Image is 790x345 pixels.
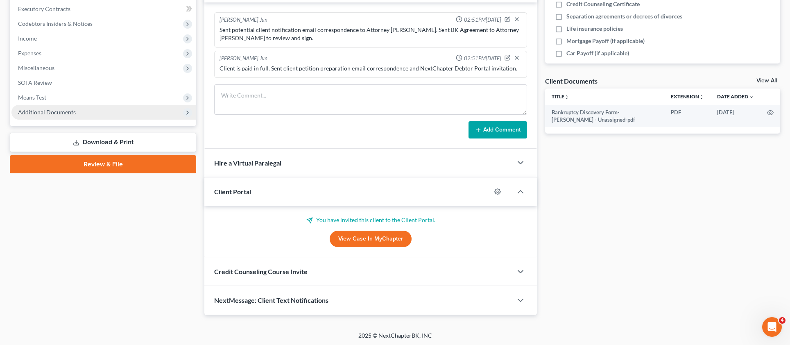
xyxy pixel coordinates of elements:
[566,37,645,45] span: Mortgage Payoff (if applicable)
[18,20,93,27] span: Codebtors Insiders & Notices
[10,133,196,152] a: Download & Print
[11,75,196,90] a: SOFA Review
[220,16,267,24] div: [PERSON_NAME] Jun
[756,78,777,84] a: View All
[10,155,196,173] a: Review & File
[762,317,782,337] iframe: Intercom live chat
[545,105,664,127] td: Bankruptcy Discovery Form-[PERSON_NAME] - Unassigned-pdf
[214,268,308,275] span: Credit Counseling Course Invite
[671,93,704,100] a: Extensionunfold_more
[749,95,754,100] i: expand_more
[545,77,598,85] div: Client Documents
[18,94,46,101] span: Means Test
[220,54,267,63] div: [PERSON_NAME] Jun
[214,216,527,224] p: You have invited this client to the Client Portal.
[220,26,522,42] div: Sent potential client notification email correspondence to Attorney [PERSON_NAME]. Sent BK Agreem...
[469,121,527,138] button: Add Comment
[220,64,522,73] div: Client is paid in full. Sent client petition preparation email correspondence and NextChapter Deb...
[664,105,711,127] td: PDF
[18,35,37,42] span: Income
[464,54,501,62] span: 02:51PM[DATE]
[330,231,412,247] a: View Case in MyChapter
[18,109,76,116] span: Additional Documents
[18,64,54,71] span: Miscellaneous
[18,79,52,86] span: SOFA Review
[18,50,41,57] span: Expenses
[11,2,196,16] a: Executory Contracts
[566,12,682,20] span: Separation agreements or decrees of divorces
[566,49,629,57] span: Car Payoff (if applicable)
[214,188,251,195] span: Client Portal
[214,296,328,304] span: NextMessage: Client Text Notifications
[214,159,281,167] span: Hire a Virtual Paralegal
[464,16,501,24] span: 02:51PM[DATE]
[717,93,754,100] a: Date Added expand_more
[564,95,569,100] i: unfold_more
[779,317,785,324] span: 4
[699,95,704,100] i: unfold_more
[552,93,569,100] a: Titleunfold_more
[18,5,70,12] span: Executory Contracts
[566,25,623,33] span: Life insurance policies
[711,105,761,127] td: [DATE]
